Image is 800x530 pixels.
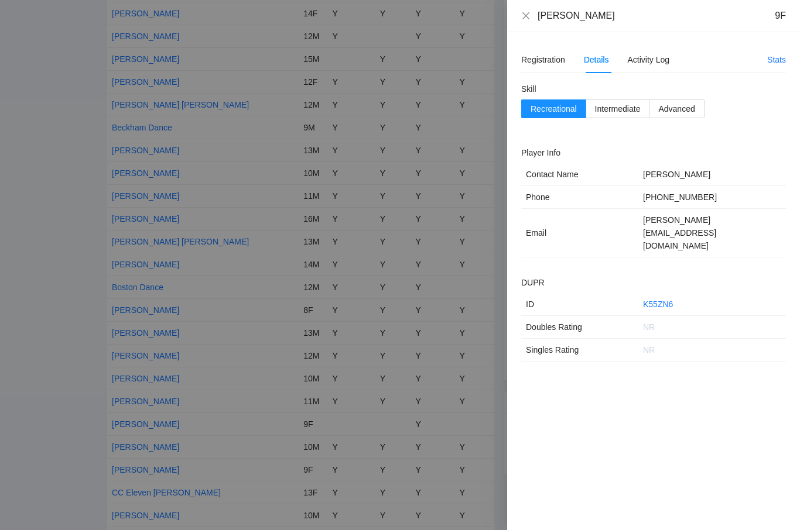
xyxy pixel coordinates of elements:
[521,163,638,186] td: Contact Name
[775,9,786,22] div: 9F
[638,186,786,209] td: [PHONE_NUMBER]
[638,209,786,257] td: [PERSON_NAME][EMAIL_ADDRESS][DOMAIN_NAME]
[658,104,695,113] span: Advanced
[767,55,786,64] a: Stats
[521,276,786,289] h2: DUPR
[521,339,638,362] td: Singles Rating
[595,104,641,113] span: Intermediate
[521,146,786,159] h2: Player Info
[643,300,673,309] a: K55ZN6
[531,104,577,113] span: Recreational
[521,209,638,257] td: Email
[521,316,638,339] td: Doubles Rating
[538,9,615,22] div: [PERSON_NAME]
[521,53,565,66] div: Registration
[521,293,638,316] td: ID
[643,322,655,332] span: NR
[521,11,531,20] span: close
[521,11,531,21] button: Close
[584,53,609,66] div: Details
[643,345,655,355] span: NR
[521,82,786,95] h2: Skill
[638,163,786,186] td: [PERSON_NAME]
[521,186,638,209] td: Phone
[628,53,670,66] div: Activity Log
